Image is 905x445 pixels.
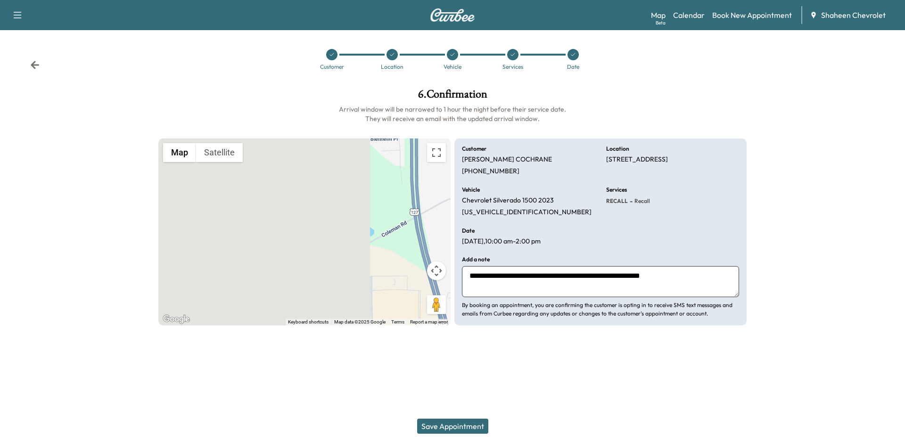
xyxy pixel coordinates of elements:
[462,146,486,152] h6: Customer
[633,197,650,205] span: Recall
[606,146,629,152] h6: Location
[196,143,243,162] button: Show satellite imagery
[417,419,488,434] button: Save Appointment
[673,9,705,21] a: Calendar
[161,313,192,325] a: Open this area in Google Maps (opens a new window)
[410,319,448,324] a: Report a map error
[161,313,192,325] img: Google
[163,143,196,162] button: Show street map
[427,143,446,162] button: Toggle fullscreen view
[427,261,446,280] button: Map camera controls
[30,60,40,70] div: Back
[656,19,666,26] div: Beta
[651,9,666,21] a: MapBeta
[821,9,886,21] span: Shaheen Chevrolet
[430,8,475,22] img: Curbee Logo
[628,196,633,206] span: -
[427,295,446,314] button: Drag Pegman onto the map to open Street View
[381,64,403,70] div: Location
[462,167,519,176] p: [PHONE_NUMBER]
[444,64,461,70] div: Vehicle
[606,187,627,193] h6: Services
[320,64,344,70] div: Customer
[288,319,329,325] button: Keyboard shortcuts
[334,319,386,324] span: Map data ©2025 Google
[712,9,792,21] a: Book New Appointment
[606,197,628,205] span: RECALL
[462,228,475,234] h6: Date
[158,89,747,105] h1: 6 . Confirmation
[462,257,490,262] h6: Add a note
[462,155,552,164] p: [PERSON_NAME] COCHRANE
[462,208,592,217] p: [US_VEHICLE_IDENTIFICATION_NUMBER]
[502,64,523,70] div: Services
[606,155,668,164] p: [STREET_ADDRESS]
[462,187,480,193] h6: Vehicle
[462,196,554,205] p: Chevrolet Silverado 1500 2023
[391,319,404,324] a: Terms (opens in new tab)
[462,237,541,246] p: [DATE] , 10:00 am - 2:00 pm
[462,301,739,318] p: By booking an appointment, you are confirming the customer is opting in to receive SMS text messa...
[567,64,579,70] div: Date
[158,105,747,123] h6: Arrival window will be narrowed to 1 hour the night before their service date. They will receive ...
